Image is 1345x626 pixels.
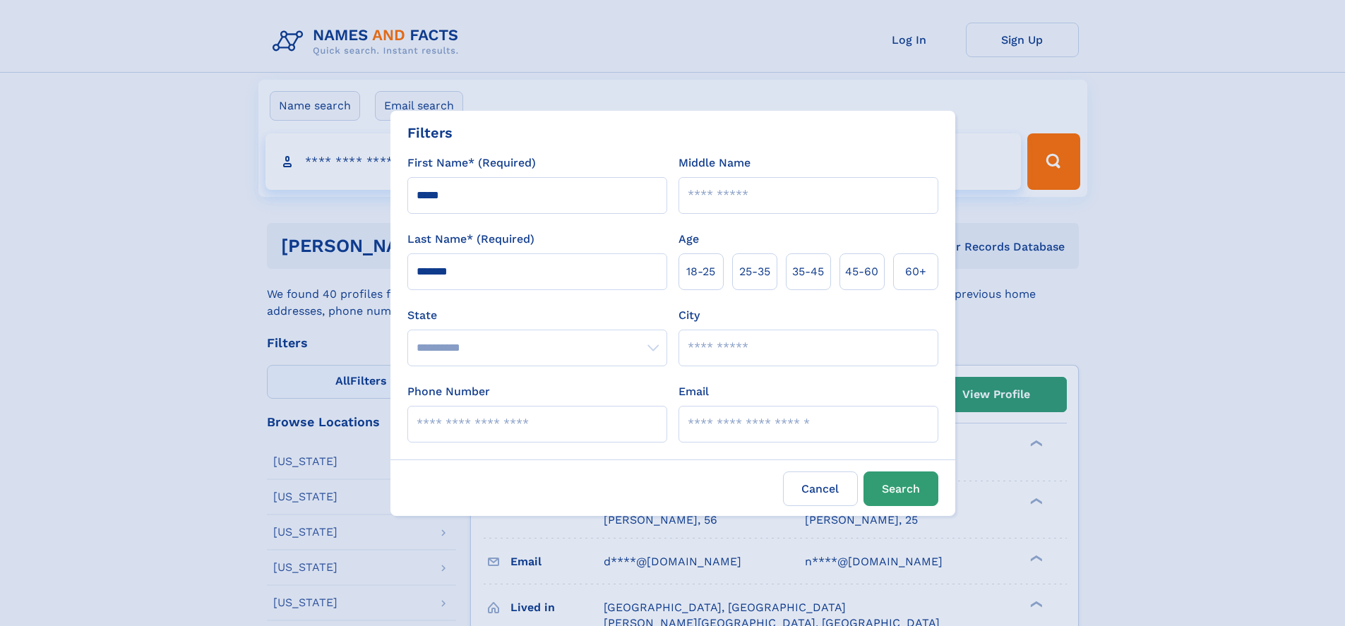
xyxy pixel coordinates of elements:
label: First Name* (Required) [407,155,536,171]
label: Last Name* (Required) [407,231,534,248]
label: Email [679,383,709,400]
button: Search [863,471,938,506]
span: 60+ [905,263,926,280]
label: Middle Name [679,155,751,171]
span: 25‑35 [739,263,770,280]
label: State [407,307,667,324]
span: 18‑25 [686,263,715,280]
span: 35‑45 [792,263,824,280]
div: Filters [407,122,453,143]
label: Age [679,231,699,248]
span: 45‑60 [845,263,878,280]
label: Cancel [783,471,858,506]
label: City [679,307,700,324]
label: Phone Number [407,383,490,400]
